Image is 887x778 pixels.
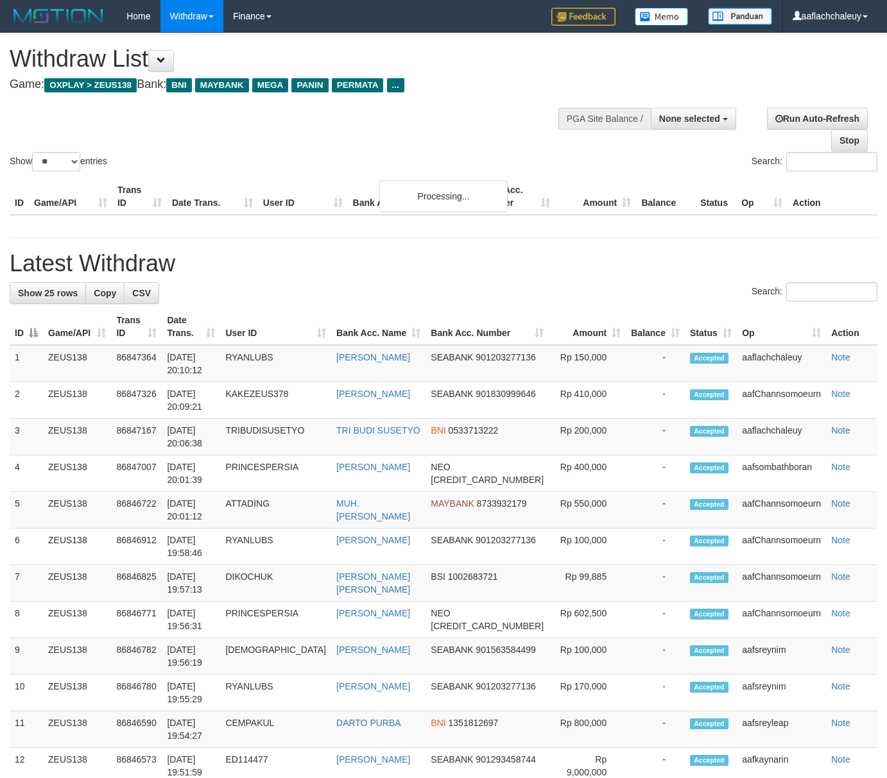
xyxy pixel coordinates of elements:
[112,178,167,215] th: Trans ID
[336,608,410,618] a: [PERSON_NAME]
[43,529,111,565] td: ZEUS138
[111,345,162,382] td: 86847364
[549,602,626,638] td: Rp 602,500
[220,602,331,638] td: PRINCESPERSIA
[549,492,626,529] td: Rp 550,000
[549,565,626,602] td: Rp 99,885
[111,602,162,638] td: 86846771
[18,288,78,298] span: Show 25 rows
[690,536,728,546] span: Accepted
[111,492,162,529] td: 86846722
[336,754,410,765] a: [PERSON_NAME]
[626,638,685,675] td: -
[831,498,850,509] a: Note
[831,571,850,582] a: Note
[626,675,685,711] td: -
[348,178,475,215] th: Bank Acc. Name
[549,309,626,345] th: Amount: activate to sort column ascending
[752,282,877,301] label: Search:
[737,675,826,711] td: aafsreynim
[111,711,162,748] td: 86846590
[43,711,111,748] td: ZEUS138
[737,345,826,382] td: aaflachchaleuy
[737,602,826,638] td: aafChannsomoeurn
[331,309,426,345] th: Bank Acc. Name: activate to sort column ascending
[379,180,508,212] div: Processing...
[10,282,86,304] a: Show 25 rows
[43,419,111,455] td: ZEUS138
[111,638,162,675] td: 86846782
[10,6,107,26] img: MOTION_logo.png
[111,529,162,565] td: 86846912
[752,152,877,171] label: Search:
[291,78,328,92] span: PANIN
[220,529,331,565] td: RYANLUBS
[476,535,535,545] span: Copy 901203277136 to clipboard
[549,529,626,565] td: Rp 100,000
[690,353,728,364] span: Accepted
[708,8,772,25] img: panduan.png
[685,309,737,345] th: Status: activate to sort column ascending
[549,455,626,492] td: Rp 400,000
[10,78,578,91] h4: Game: Bank:
[195,78,249,92] span: MAYBANK
[10,711,43,748] td: 11
[162,675,220,711] td: [DATE] 19:55:29
[220,455,331,492] td: PRINCESPERSIA
[10,152,107,171] label: Show entries
[690,609,728,620] span: Accepted
[431,389,473,399] span: SEABANK
[831,130,868,151] a: Stop
[737,419,826,455] td: aaflachchaleuy
[431,462,450,472] span: NEO
[336,535,410,545] a: [PERSON_NAME]
[626,529,685,565] td: -
[10,382,43,419] td: 2
[162,345,220,382] td: [DATE] 20:10:12
[636,178,695,215] th: Balance
[626,492,685,529] td: -
[549,345,626,382] td: Rp 150,000
[10,675,43,711] td: 10
[220,638,331,675] td: [DEMOGRAPHIC_DATA]
[626,711,685,748] td: -
[10,419,43,455] td: 3
[10,529,43,565] td: 6
[626,565,685,602] td: -
[786,282,877,301] input: Search:
[336,462,410,472] a: [PERSON_NAME]
[690,462,728,473] span: Accepted
[111,382,162,419] td: 86847326
[690,645,728,656] span: Accepted
[831,352,850,362] a: Note
[476,754,535,765] span: Copy 901293458744 to clipboard
[10,251,877,276] h1: Latest Withdraw
[10,178,29,215] th: ID
[626,419,685,455] td: -
[336,718,401,728] a: DARTO PURBA
[626,309,685,345] th: Balance: activate to sort column ascending
[10,345,43,382] td: 1
[737,492,826,529] td: aafChannsomoeurn
[10,455,43,492] td: 4
[635,8,689,26] img: Button%20Memo.svg
[549,711,626,748] td: Rp 800,000
[690,718,728,729] span: Accepted
[736,178,788,215] th: Op
[431,352,473,362] span: SEABANK
[831,645,850,655] a: Note
[336,571,410,595] a: [PERSON_NAME] [PERSON_NAME]
[43,309,111,345] th: Game/API: activate to sort column ascending
[690,572,728,583] span: Accepted
[831,608,850,618] a: Note
[43,382,111,419] td: ZEUS138
[549,638,626,675] td: Rp 100,000
[336,425,420,436] a: TRI BUDI SUSETYO
[220,382,331,419] td: KAKEZEUS378
[690,426,728,437] span: Accepted
[220,492,331,529] td: ATTADING
[220,675,331,711] td: RYANLUBS
[220,565,331,602] td: DIKOCHUK
[788,178,877,215] th: Action
[737,565,826,602] td: aafChannsomoeurn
